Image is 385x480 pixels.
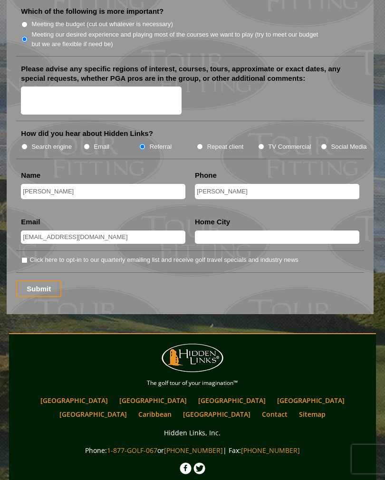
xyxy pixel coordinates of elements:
a: [PHONE_NUMBER] [241,446,300,455]
a: [GEOGRAPHIC_DATA] [55,407,132,421]
label: Phone [195,171,217,180]
label: Email [21,217,40,227]
a: [GEOGRAPHIC_DATA] [178,407,255,421]
label: Please advise any specific regions of interest, courses, tours, approximate or exact dates, any s... [21,64,359,83]
a: Sitemap [294,407,330,421]
label: Search engine [31,142,72,152]
p: Phone: or | Fax: [11,444,373,456]
label: Home City [195,217,230,227]
img: Twitter [193,462,205,474]
a: Contact [257,407,292,421]
a: Caribbean [134,407,176,421]
label: Which of the following is more important? [21,7,164,16]
label: TV Commercial [268,142,311,152]
a: [PHONE_NUMBER] [164,446,223,455]
label: Referral [150,142,172,152]
a: [GEOGRAPHIC_DATA] [36,394,113,407]
input: Submit [16,280,61,297]
label: Meeting our desired experience and playing most of the courses we want to play (try to meet our b... [31,30,325,48]
label: Social Media [331,142,367,152]
img: Facebook [180,462,192,474]
label: Email [94,142,109,152]
label: Name [21,171,40,180]
a: [GEOGRAPHIC_DATA] [115,394,192,407]
a: [GEOGRAPHIC_DATA] [272,394,349,407]
label: Click here to opt-in to our quarterly emailing list and receive golf travel specials and industry... [29,255,298,265]
p: Hidden Links, Inc. [11,427,373,439]
a: 1-877-GOLF-067 [107,446,157,455]
a: [GEOGRAPHIC_DATA] [193,394,270,407]
label: Repeat client [207,142,244,152]
label: Meeting the budget (cut out whatever is necessary) [31,19,173,29]
label: How did you hear about Hidden Links? [21,129,153,138]
p: The golf tour of your imagination™ [11,378,373,388]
